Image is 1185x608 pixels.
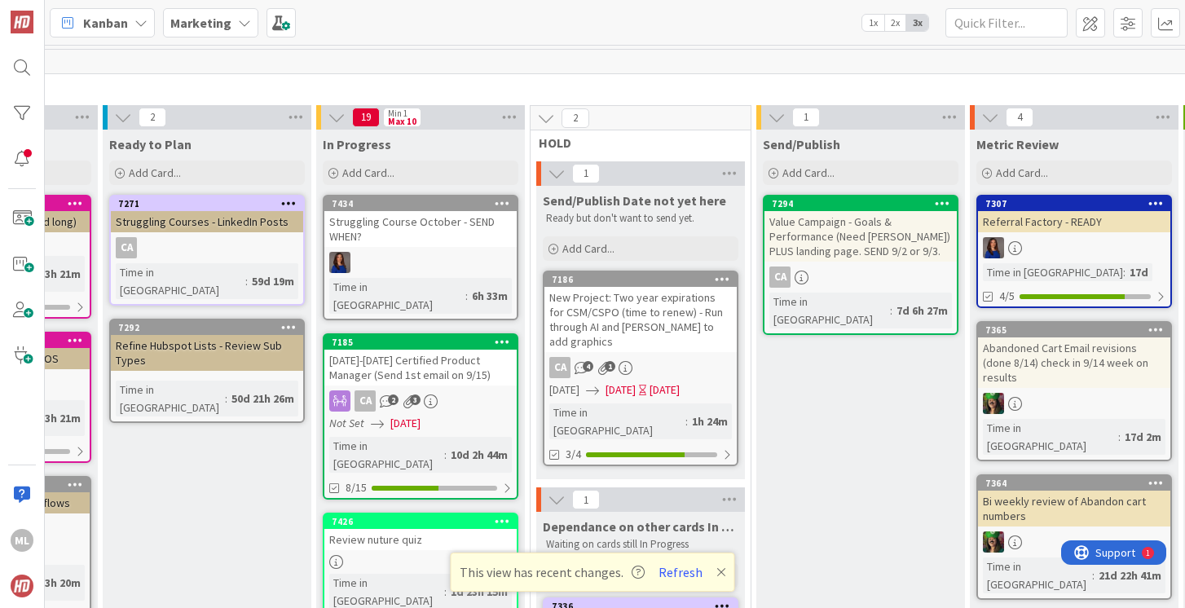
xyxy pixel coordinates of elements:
[111,320,303,335] div: 7292
[85,7,89,20] div: 1
[583,361,593,372] span: 4
[549,403,685,439] div: Time in [GEOGRAPHIC_DATA]
[782,165,835,180] span: Add Card...
[764,211,957,262] div: Value Campaign - Goals & Performance (Need [PERSON_NAME]) PLUS landing page. SEND 9/2 or 9/3.
[978,393,1170,414] div: SL
[544,287,737,352] div: New Project: Two year expirations for CSM/CSPO (time to renew) - Run through AI and [PERSON_NAME]...
[1126,263,1152,281] div: 17d
[329,437,444,473] div: Time in [GEOGRAPHIC_DATA]
[983,237,1004,258] img: SL
[447,583,512,601] div: 1d 23h 15m
[388,117,416,126] div: Max 10
[111,320,303,371] div: 7292Refine Hubspot Lists - Review Sub Types
[225,390,227,408] span: :
[468,287,512,305] div: 6h 33m
[562,108,589,128] span: 2
[884,15,906,31] span: 2x
[978,323,1170,337] div: 7365
[976,195,1172,308] a: 7307Referral Factory - READYSLTime in [GEOGRAPHIC_DATA]:17d4/5
[764,196,957,211] div: 7294
[769,293,890,328] div: Time in [GEOGRAPHIC_DATA]
[14,409,85,427] div: 72d 23h 21m
[116,263,245,299] div: Time in [GEOGRAPHIC_DATA]
[546,212,735,225] p: Ready but don't want to send yet.
[906,15,928,31] span: 3x
[653,562,708,583] button: Refresh
[324,514,517,529] div: 7426
[324,196,517,247] div: 7434Struggling Course October - SEND WHEN?
[543,192,726,209] span: Send/Publish Date not yet here
[976,136,1059,152] span: Metric Review
[388,109,407,117] div: Min 1
[985,324,1170,336] div: 7365
[11,529,33,552] div: ML
[1123,263,1126,281] span: :
[324,529,517,550] div: Review nuture quiz
[552,274,737,285] div: 7186
[139,108,166,127] span: 2
[111,335,303,371] div: Refine Hubspot Lists - Review Sub Types
[890,302,892,319] span: :
[978,337,1170,388] div: Abandoned Cart Email revisions (done 8/14) check in 9/14 week on results
[985,198,1170,209] div: 7307
[1006,108,1033,127] span: 4
[111,237,303,258] div: CA
[985,478,1170,489] div: 7364
[764,267,957,288] div: CA
[862,15,884,31] span: 1x
[329,252,350,273] img: SL
[544,357,737,378] div: CA
[1092,566,1095,584] span: :
[688,412,732,430] div: 1h 24m
[1095,566,1165,584] div: 21d 22h 41m
[460,562,645,582] span: This view has recent changes.
[465,287,468,305] span: :
[324,514,517,550] div: 7426Review nuture quiz
[543,271,738,466] a: 7186New Project: Two year expirations for CSM/CSPO (time to renew) - Run through AI and [PERSON_N...
[116,381,225,416] div: Time in [GEOGRAPHIC_DATA]
[549,381,579,399] span: [DATE]
[572,164,600,183] span: 1
[342,165,394,180] span: Add Card...
[11,11,33,33] img: Visit kanbanzone.com
[111,211,303,232] div: Struggling Courses - LinkedIn Posts
[324,211,517,247] div: Struggling Course October - SEND WHEN?
[792,108,820,127] span: 1
[983,393,1004,414] img: SL
[332,337,517,348] div: 7185
[978,237,1170,258] div: SL
[549,357,570,378] div: CA
[543,518,738,535] span: Dependance on other cards In progress
[1121,428,1165,446] div: 17d 2m
[976,321,1172,461] a: 7365Abandoned Cart Email revisions (done 8/14) check in 9/14 week on resultsSLTime in [GEOGRAPHIC...
[572,490,600,509] span: 1
[544,272,737,287] div: 7186
[562,241,615,256] span: Add Card...
[764,196,957,262] div: 7294Value Campaign - Goals & Performance (Need [PERSON_NAME]) PLUS landing page. SEND 9/2 or 9/3.
[329,278,465,314] div: Time in [GEOGRAPHIC_DATA]
[355,390,376,412] div: CA
[323,136,391,152] span: In Progress
[978,323,1170,388] div: 7365Abandoned Cart Email revisions (done 8/14) check in 9/14 week on results
[444,446,447,464] span: :
[769,267,791,288] div: CA
[983,531,1004,553] img: SL
[346,479,367,496] span: 8/15
[34,2,74,22] span: Support
[763,136,840,152] span: Send/Publish
[111,196,303,232] div: 7271Struggling Courses - LinkedIn Posts
[763,195,958,335] a: 7294Value Campaign - Goals & Performance (Need [PERSON_NAME]) PLUS landing page. SEND 9/2 or 9/3....
[390,415,421,432] span: [DATE]
[650,381,680,399] div: [DATE]
[978,476,1170,491] div: 7364
[323,195,518,320] a: 7434Struggling Course October - SEND WHEN?SLTime in [GEOGRAPHIC_DATA]:6h 33m
[945,8,1068,37] input: Quick Filter...
[978,531,1170,553] div: SL
[772,198,957,209] div: 7294
[978,196,1170,211] div: 7307
[352,108,380,127] span: 19
[227,390,298,408] div: 50d 21h 26m
[324,350,517,386] div: [DATE]-[DATE] Certified Product Manager (Send 1st email on 9/15)
[170,15,231,31] b: Marketing
[118,322,303,333] div: 7292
